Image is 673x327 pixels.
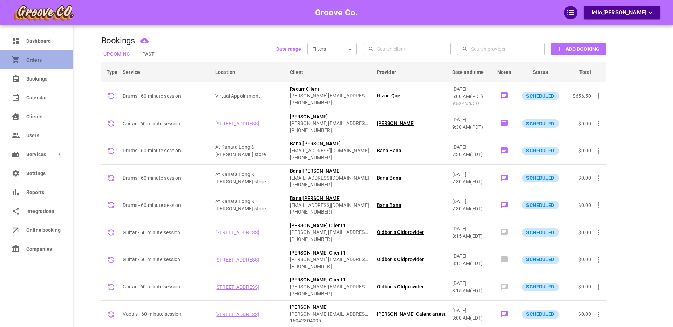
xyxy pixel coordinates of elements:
p: 6:00 AM ( PDT ) [452,93,490,100]
span: [PERSON_NAME][EMAIL_ADDRESS][DOMAIN_NAME] [290,120,371,127]
span: Reports [26,189,60,196]
span: Bana Bana [377,147,401,154]
p: Vocals - 60 minute session [123,311,209,318]
span: Clients [26,113,60,120]
span: $0.00 [578,202,591,208]
th: Total [565,62,594,82]
p: Company location [215,171,284,186]
button: Add Booking [551,43,606,55]
p: 3:00 AM ( EDT ) [452,314,490,322]
span: Oldboris Oldprovider [377,229,424,236]
th: Client [287,62,374,82]
p: Hello, [589,8,655,17]
span: [STREET_ADDRESS] [215,284,259,290]
p: [DATE] [452,225,490,232]
p: Drums - 60 minute session [123,147,209,154]
th: Status [515,62,565,82]
span: [PERSON_NAME][EMAIL_ADDRESS][DOMAIN_NAME] [290,256,371,263]
span: [STREET_ADDRESS] [215,230,259,235]
span: [STREET_ADDRESS] [215,312,259,317]
p: Guitar - 60 minute session [123,283,209,291]
svg: Add note [500,228,508,237]
p: Drums - 60 minute session [123,202,209,209]
span: Companies [26,245,60,253]
span: [PERSON_NAME][EMAIL_ADDRESS][DOMAIN_NAME] [290,92,371,99]
span: Users [26,132,60,139]
p: 8:15 AM ( EDT ) [452,232,490,240]
span: [PERSON_NAME][EMAIL_ADDRESS][DOMAIN_NAME] [290,311,371,318]
svg: Add note [500,283,508,291]
div: Filters [307,43,357,55]
button: Hello,[PERSON_NAME] [584,6,660,19]
p: SCHEDULED [526,92,554,100]
span: 16042304095 [290,318,371,325]
span: [PERSON_NAME] Client1 [290,277,371,284]
p: [DATE] [452,85,490,93]
svg: order notekasjdfhaksjdbfkaljsdbflaksdjbfsakdlhbfj [500,201,508,209]
button: Upcoming [101,46,133,62]
span: Bana [PERSON_NAME] [290,195,369,202]
span: Orders [26,56,60,64]
span: [PERSON_NAME] [290,113,371,120]
p: Drums - 60 minute session [123,92,209,100]
svg: order notekasjdfhaksjdbfkaljsdbflaksdjbfsakdlhbfj [500,174,508,182]
span: [PHONE_NUMBER] [290,209,369,216]
span: [EMAIL_ADDRESS][DOMAIN_NAME] [290,202,369,209]
span: Bana [PERSON_NAME] [290,140,369,147]
p: [DATE] [452,144,490,151]
span: Oldboris Oldprovider [377,284,424,291]
p: SCHEDULED [526,174,554,182]
span: $656.50 [573,93,591,99]
button: Past [133,46,164,62]
svg: hi. [500,92,508,100]
p: SCHEDULED [526,202,554,209]
span: [EMAIL_ADDRESS][DOMAIN_NAME] [290,147,369,154]
p: SCHEDULED [526,229,554,236]
p: [DATE] [452,116,490,124]
th: Location [212,62,287,82]
span: [PERSON_NAME] [377,120,415,127]
p: Guitar - 60 minute session [123,256,209,263]
span: [STREET_ADDRESS] [215,121,259,126]
span: $0.00 [578,175,591,181]
span: [PERSON_NAME][EMAIL_ADDRESS][DOMAIN_NAME] [290,284,371,291]
span: $0.00 [578,257,591,262]
a: Export [140,36,149,45]
span: [EMAIL_ADDRESS][DOMAIN_NAME] [290,175,369,182]
p: SCHEDULED [526,120,554,127]
span: [PERSON_NAME] [290,304,371,311]
th: Service [120,62,212,82]
span: Bana Bana [377,202,401,209]
span: Bookings [26,75,60,83]
p: [DATE] [452,252,490,260]
p: 9:30 AM ( PDT ) [452,124,490,131]
p: Company location [215,198,284,213]
span: Recurr Client [290,86,371,93]
h1: Bookings [101,36,135,46]
span: $0.00 [578,121,591,126]
div: QuickStart Guide [564,6,577,19]
span: $0.00 [578,230,591,235]
p: SCHEDULED [526,311,554,318]
p: Company location [215,144,284,158]
input: Search provider [471,43,540,55]
span: [PHONE_NUMBER] [290,291,371,298]
input: Search client [377,43,446,55]
b: Date range [276,46,301,52]
span: [PERSON_NAME] Client1 [290,250,371,257]
span: Dashboard [26,37,60,45]
h6: Groove Co. [315,6,358,19]
span: $0.00 [578,148,591,153]
svg: order notekasjdfhaksjdbfkaljsdbflaksdjbfsakdlhbfj [500,147,508,155]
p: Guitar - 60 minute session [123,120,209,127]
p: 7:30 AM ( EDT ) [452,178,490,186]
th: Type [101,62,120,82]
p: [DATE] [452,198,490,205]
span: [PHONE_NUMBER] [290,181,369,188]
p: 7:30 AM ( EDT ) [452,205,490,213]
span: Hizon Que [377,92,400,99]
span: [PERSON_NAME] Client1 [290,222,371,229]
span: [PHONE_NUMBER] [290,263,371,270]
span: Settings [26,170,60,177]
p: SCHEDULED [526,147,554,154]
